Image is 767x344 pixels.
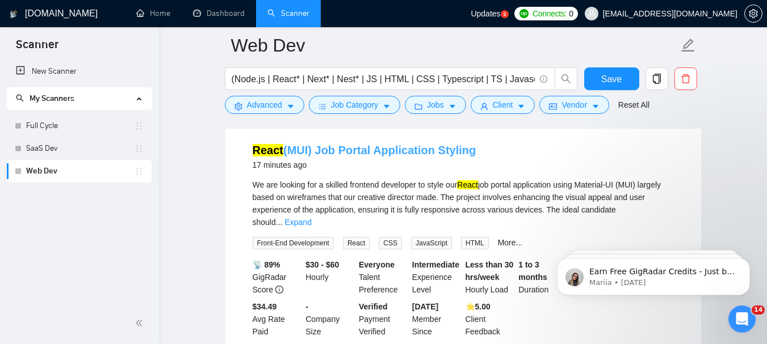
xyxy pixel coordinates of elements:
[518,260,547,282] b: 1 to 3 months
[480,102,488,111] span: user
[457,180,478,189] mark: React
[253,144,283,156] mark: React
[411,237,452,249] span: JavaScript
[16,94,24,102] span: search
[745,9,762,18] span: setting
[533,7,567,20] span: Connects:
[135,317,146,329] span: double-left
[16,94,74,103] span: My Scanners
[471,9,500,18] span: Updates
[646,74,668,84] span: copy
[30,94,74,103] span: My Scanners
[539,96,609,114] button: idcardVendorcaret-down
[231,31,678,60] input: Scanner name...
[10,5,18,23] img: logo
[728,305,756,333] iframe: Intercom live chat
[253,144,476,156] a: React(MUI) Job Portal Application Styling
[253,260,280,269] b: 📡 89%
[501,10,509,18] a: 5
[410,258,463,296] div: Experience Level
[253,237,334,249] span: Front-End Development
[225,96,304,114] button: settingAdvancedcaret-down
[646,67,668,90] button: copy
[412,260,459,269] b: Intermediate
[253,158,476,172] div: 17 minutes ago
[309,96,400,114] button: barsJob Categorycaret-down
[193,9,245,18] a: dashboardDashboard
[359,260,395,269] b: Everyone
[250,258,304,296] div: GigRadar Score
[26,137,135,160] a: SaaS Dev
[250,300,304,338] div: Avg Rate Paid
[461,237,489,249] span: HTML
[405,96,466,114] button: folderJobscaret-down
[516,258,569,296] div: Duration
[267,9,309,18] a: searchScanner
[7,36,68,60] span: Scanner
[471,96,535,114] button: userClientcaret-down
[135,121,144,130] span: holder
[555,74,577,84] span: search
[517,102,525,111] span: caret-down
[744,5,762,23] button: setting
[744,9,762,18] a: setting
[284,218,311,227] a: Expand
[601,72,622,86] span: Save
[383,102,391,111] span: caret-down
[463,300,517,338] div: Client Feedback
[412,302,438,311] b: [DATE]
[331,99,378,111] span: Job Category
[318,102,326,111] span: bars
[540,75,547,83] span: info-circle
[561,99,586,111] span: Vendor
[287,102,295,111] span: caret-down
[466,260,514,282] b: Less than 30 hrs/week
[675,74,697,84] span: delete
[410,300,463,338] div: Member Since
[592,102,600,111] span: caret-down
[540,234,767,313] iframe: Intercom notifications message
[7,60,152,83] li: New Scanner
[681,38,695,53] span: edit
[343,237,370,249] span: React
[503,12,506,17] text: 5
[26,160,135,182] a: Web Dev
[449,102,456,111] span: caret-down
[7,160,152,182] li: Web Dev
[305,302,308,311] b: -
[498,238,523,247] a: More...
[414,102,422,111] span: folder
[618,99,649,111] a: Reset All
[357,258,410,296] div: Talent Preference
[303,300,357,338] div: Company Size
[305,260,339,269] b: $30 - $60
[253,302,277,311] b: $34.49
[674,67,697,90] button: delete
[588,10,596,18] span: user
[135,167,144,176] span: holder
[549,102,557,111] span: idcard
[569,7,573,20] span: 0
[7,114,152,137] li: Full Cycle
[379,237,402,249] span: CSS
[136,9,170,18] a: homeHome
[16,60,142,83] a: New Scanner
[519,9,529,18] img: upwork-logo.png
[357,300,410,338] div: Payment Verified
[427,99,444,111] span: Jobs
[303,258,357,296] div: Hourly
[466,302,491,311] b: ⭐️ 5.00
[276,218,283,227] span: ...
[463,258,517,296] div: Hourly Load
[26,114,135,137] a: Full Cycle
[555,67,577,90] button: search
[234,102,242,111] span: setting
[275,286,283,294] span: info-circle
[247,99,282,111] span: Advanced
[584,67,639,90] button: Save
[7,137,152,160] li: SaaS Dev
